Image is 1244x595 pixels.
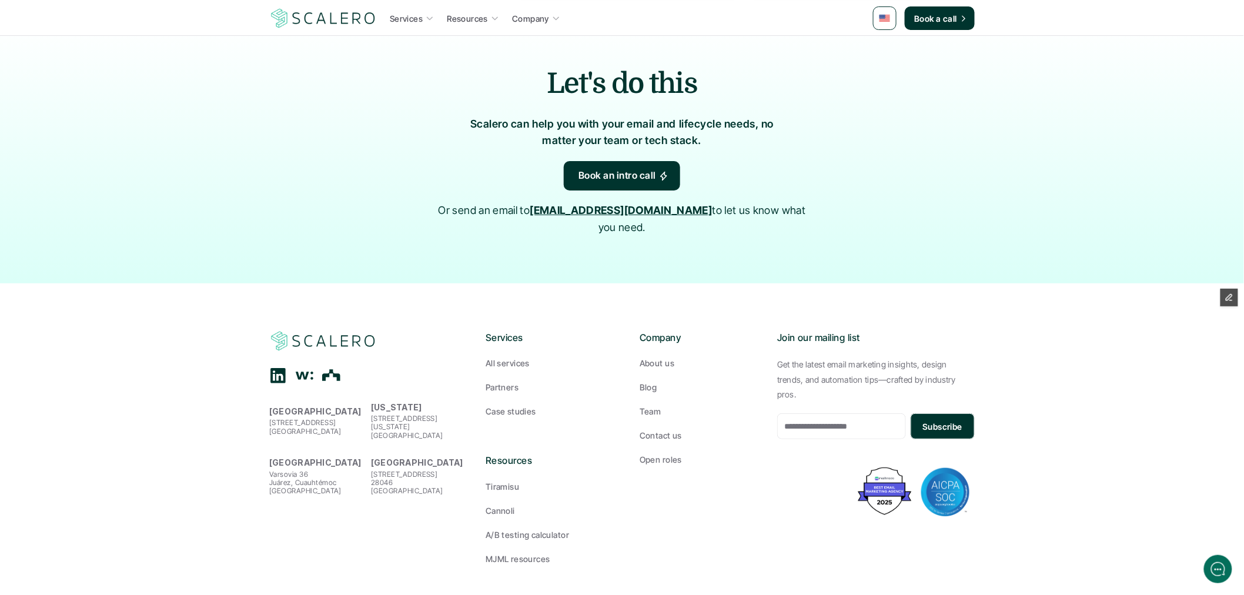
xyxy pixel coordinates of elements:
p: [STREET_ADDRESS] [US_STATE][GEOGRAPHIC_DATA] [371,415,467,440]
p: Cannoli [486,504,515,517]
a: MJML resources [486,553,604,565]
strong: [US_STATE] [371,402,422,412]
a: About us [640,357,758,369]
p: Team [640,405,661,417]
p: A/B testing calculator [486,529,569,541]
p: Services [486,330,604,346]
p: Join our mailing list [777,330,975,346]
a: [EMAIL_ADDRESS][DOMAIN_NAME] [530,204,712,216]
p: Open roles [640,453,682,466]
a: Tiramisu [486,480,604,493]
img: Scalero company logotype [269,330,377,352]
strong: [GEOGRAPHIC_DATA] [269,457,362,467]
p: Resources [447,12,488,25]
a: Scalero company logotype [269,8,377,29]
p: Case studies [486,405,536,417]
p: MJML resources [486,553,550,565]
h2: Let us know if we can help with lifecycle marketing. [18,78,218,135]
p: Company [512,12,549,25]
a: Cannoli [486,504,604,517]
span: We run on Gist [98,411,149,419]
p: Resources [486,453,604,469]
p: Book a call [914,12,957,25]
iframe: gist-messenger-bubble-iframe [1204,555,1232,583]
a: Team [640,405,758,417]
p: Partners [486,381,519,393]
p: Scalero can help you with your email and lifecycle needs, no matter your team or tech stack. [457,116,787,150]
button: Subscribe [911,413,975,439]
p: Tiramisu [486,480,519,493]
p: Subscribe [922,420,962,433]
a: Book an intro call [564,161,680,190]
p: About us [640,357,674,369]
p: Company [640,330,758,346]
p: [STREET_ADDRESS] 28046 [GEOGRAPHIC_DATA] [371,470,467,496]
p: Or send an email to to let us know what you need. [431,202,813,236]
img: Best Email Marketing Agency 2025 - Recognized by Mailmodo [855,464,914,518]
a: Partners [486,381,604,393]
a: A/B testing calculator [486,529,604,541]
a: Book a call [905,6,975,30]
button: Edit Framer Content [1220,289,1238,306]
span: New conversation [76,163,141,172]
p: Services [390,12,423,25]
a: Case studies [486,405,604,417]
a: Blog [640,381,758,393]
button: New conversation [18,156,217,179]
strong: [GEOGRAPHIC_DATA] [371,457,463,467]
p: Blog [640,381,657,393]
a: Contact us [640,429,758,442]
p: [STREET_ADDRESS] [GEOGRAPHIC_DATA] [269,419,365,436]
p: Varsovia 36 Juárez, Cuauhtémoc [GEOGRAPHIC_DATA] [269,470,365,496]
p: Book an intro call [578,168,656,183]
p: Get the latest email marketing insights, design trends, and automation tips—crafted by industry p... [777,357,975,402]
p: All services [486,357,530,369]
h1: Hi! Welcome to [GEOGRAPHIC_DATA]. [18,57,218,76]
p: Contact us [640,429,682,442]
a: All services [486,357,604,369]
img: Scalero company logotype [269,7,377,29]
h2: Let's do this [316,64,928,103]
strong: [GEOGRAPHIC_DATA] [269,406,362,416]
a: Open roles [640,453,758,466]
